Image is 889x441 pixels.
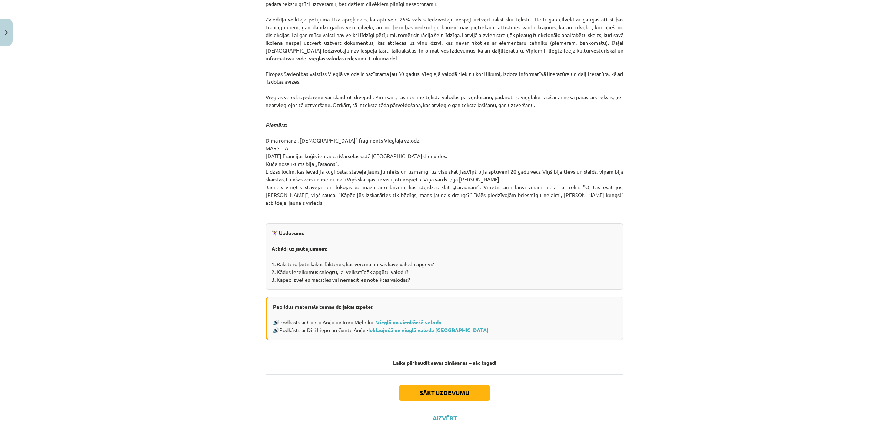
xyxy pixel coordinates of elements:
[273,327,279,333] strong: 🔊
[393,359,496,366] strong: Laiks pārbaudīt savas zināšanas – sāc tagad!
[368,327,489,333] a: Iekļaujošā un vieglā valoda [GEOGRAPHIC_DATA]
[399,385,490,401] button: Sākt uzdevumu
[266,223,623,290] div: 1. Raksturo būtiskākos faktorus, kas veicina un kas kavē valodu apguvi? 2. Kādus ieteikumus snieg...
[266,121,623,207] p: Dimā romāna „[DEMOGRAPHIC_DATA]” fragments Vieglajā valodā. MARSEĻĀ [DATE] Francijas kuģis iebrau...
[430,414,459,422] button: Aizvērt
[266,297,623,340] div: Podkāsts ar Guntu Anču un Irīnu Meļņiku - Podkāsts ar Diti Liepu un Guntu Anču -
[376,319,442,325] a: Vieglā un vienkāršā valoda
[266,121,287,128] strong: Piemērs:
[272,230,327,252] strong: 🏋️‍♀️ Uzdevums Atbildi uz jautājumiem:
[5,30,8,35] img: icon-close-lesson-0947bae3869378f0d4975bcd49f059093ad1ed9edebbc8119c70593378902aed.svg
[273,303,373,325] strong: Papildus materiāls tēmas dziļākai izpētei: 🔊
